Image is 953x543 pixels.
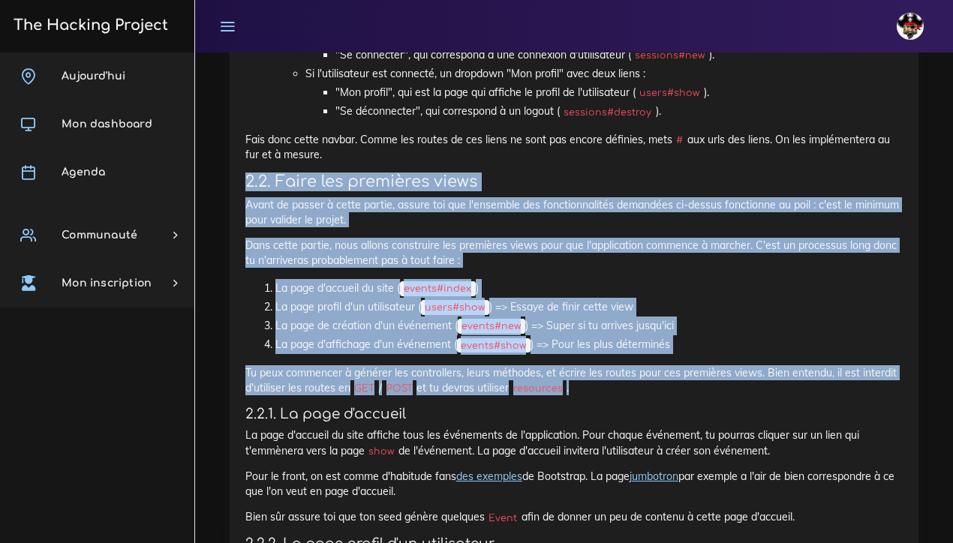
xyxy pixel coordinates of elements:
code: Event [485,511,522,526]
a: jumbotron [630,469,678,483]
li: "Se connecter", qui correspond à une connexion d'utilisateur ( ). [335,46,903,64]
li: La page d'accueil du site ( ) [275,279,903,298]
p: Bien sûr assure toi que ton seed génère quelques afin de donner un peu de contenu à cette page d'... [245,509,903,524]
p: La page d'accueil du site affiche tous les événements de l'application. Pour chaque événement, tu... [245,427,903,458]
p: Tu peux commencer à générer les controllers, leurs méthodes, et écrire les routes pour ces premiè... [245,365,903,396]
span: Mon dashboard [62,118,152,130]
code: sessions#destroy [560,105,656,120]
code: users#show [636,85,704,100]
a: des exemples [456,469,522,483]
code: events#index [400,281,476,296]
code: events#new [458,319,525,334]
code: GET [350,381,379,396]
p: Pour le front, on est comme d'habitude fans de Bootstrap. La page par exemple a l'air de bien cor... [245,469,903,499]
li: La page d'affichage d'un événement ( ) => Pour les plus déterminés [275,335,903,354]
li: "Mon profil", qui est la page qui affiche le profil de l'utilisateur ( ). [335,83,903,102]
span: Mon inscription [62,277,152,289]
p: Avant de passer à cette partie, assure toi que l'ensemble des fonctionnalités demandées ci-dessus... [245,197,903,228]
li: La page profil d'un utilisateur ( ) => Essaye de finir cette view [275,298,903,316]
h3: 2.2. Faire les premières views [245,172,903,191]
h3: The Hacking Project [9,17,168,34]
p: Fais donc cette navbar. Comme les routes de ces liens ne sont pas encore définies, mets aux urls ... [245,132,903,163]
code: sessions#new [631,48,709,63]
code: POST [382,381,416,396]
h4: 2.2.1. La page d'accueil [245,406,903,422]
span: Agenda [62,166,105,178]
p: Dans cette partie, nous allons construire les premières views pour que l'application commence à m... [245,238,903,268]
li: "Se déconnecter", qui correspond à un logout ( ). [335,102,903,121]
code: users#show [421,300,489,315]
span: Aujourd'hui [62,70,125,82]
code: show [365,444,398,459]
li: La page de création d'un événement ( ) => Super si tu arrives jusqu'ici [275,316,903,335]
img: avatar [897,13,924,40]
code: # [672,133,687,148]
code: resources [509,381,567,396]
span: Communauté [62,229,137,241]
code: events#show [457,338,531,353]
li: Si l'utilisateur est connecté, un dropdown "Mon profil" avec deux liens : [305,64,903,121]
